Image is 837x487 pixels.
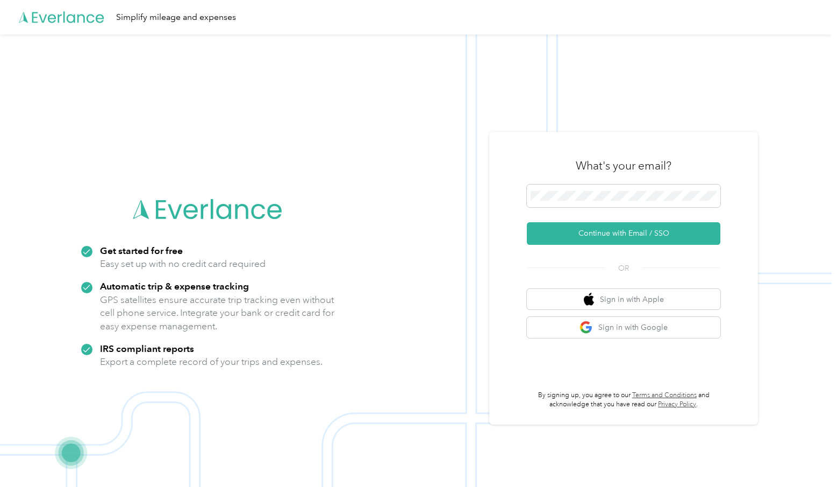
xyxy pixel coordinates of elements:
img: apple logo [584,293,595,306]
h3: What's your email? [576,158,671,173]
img: google logo [580,321,593,334]
a: Privacy Policy [658,400,696,408]
strong: Get started for free [100,245,183,256]
p: Easy set up with no credit card required [100,257,266,271]
p: GPS satellites ensure accurate trip tracking even without cell phone service. Integrate your bank... [100,293,335,333]
span: OR [605,263,642,274]
strong: Automatic trip & expense tracking [100,280,249,292]
a: Terms and Conditions [632,391,697,399]
button: Continue with Email / SSO [527,222,720,245]
p: Export a complete record of your trips and expenses. [100,355,323,369]
p: By signing up, you agree to our and acknowledge that you have read our . [527,391,720,410]
button: google logoSign in with Google [527,317,720,338]
div: Simplify mileage and expenses [116,11,236,24]
button: apple logoSign in with Apple [527,289,720,310]
strong: IRS compliant reports [100,343,194,354]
